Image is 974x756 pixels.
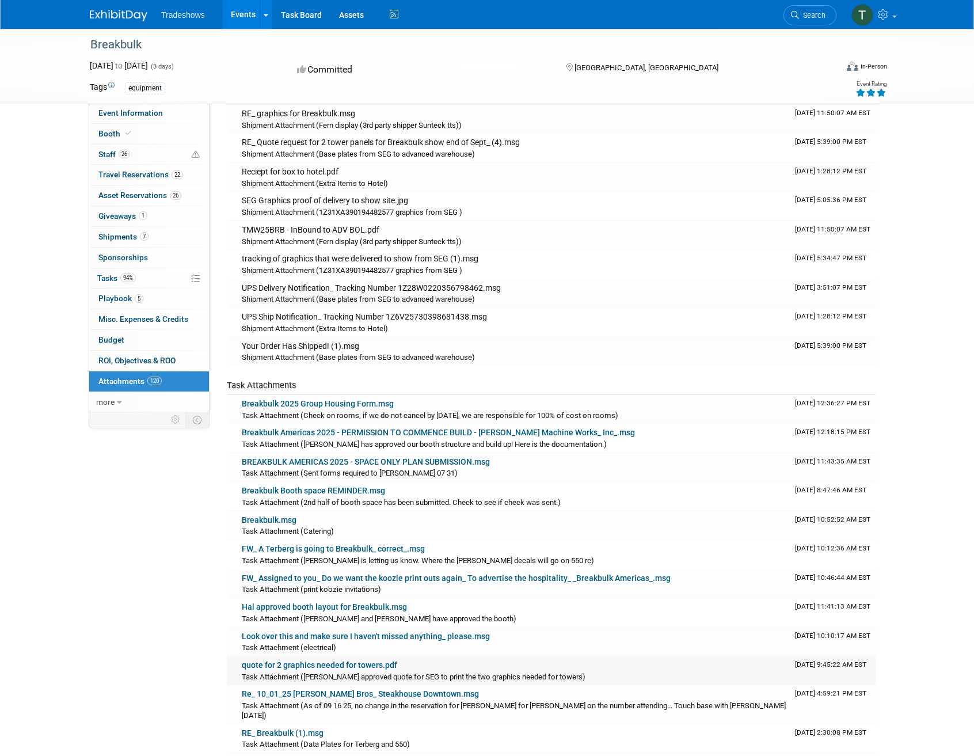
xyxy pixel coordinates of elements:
td: Upload Timestamp [790,308,876,337]
span: Upload Timestamp [795,457,870,465]
span: 94% [120,273,136,282]
a: BREAKBULK AMERICAS 2025 - SPACE ONLY PLAN SUBMISSION.msg [242,457,490,466]
span: Shipment Attachment (Fern display (3rd party shipper Sunteck tts)) [242,121,462,130]
span: 26 [170,191,181,200]
span: Upload Timestamp [795,544,870,552]
span: Task Attachment ([PERSON_NAME] is letting us know. Where the [PERSON_NAME] decals will go on 550 rc) [242,556,594,565]
span: Upload Timestamp [795,225,870,233]
td: Upload Timestamp [790,598,876,627]
a: ROI, Objectives & ROO [89,351,209,371]
td: Upload Timestamp [790,724,876,753]
span: Sponsorships [98,253,148,262]
span: Upload Timestamp [795,486,866,494]
span: Upload Timestamp [795,167,866,175]
span: Asset Reservations [98,191,181,200]
a: Breakbulk Booth space REMINDER.msg [242,486,385,495]
span: Giveaways [98,211,147,221]
a: Booth [89,124,209,144]
div: tracking of graphics that were delivered to show from SEG (1).msg [242,254,786,264]
div: UPS Delivery Notification_ Tracking Number 1Z28W0220356798462.msg [242,283,786,294]
a: Giveaways1 [89,206,209,226]
a: Breakbulk Americas 2025 - PERMISSION TO COMMENCE BUILD - [PERSON_NAME] Machine Works_ Inc_.msg [242,428,635,437]
span: Task Attachment (Sent forms required to [PERSON_NAME] 07 31) [242,469,458,477]
span: to [113,61,124,70]
span: 22 [172,170,183,179]
td: Upload Timestamp [790,279,876,308]
span: Booth [98,129,134,138]
span: Upload Timestamp [795,573,870,582]
a: Shipments7 [89,227,209,247]
span: 7 [140,232,149,241]
span: Upload Timestamp [795,283,866,291]
a: Sponsorships [89,248,209,268]
td: Upload Timestamp [790,395,876,424]
td: Tags [90,81,115,94]
div: SEG Graphics proof of delivery to show site.jpg [242,196,786,206]
span: Task Attachment (Catering) [242,527,334,535]
td: Toggle Event Tabs [186,412,210,427]
span: Task Attachment (2nd half of booth space has been submitted. Check to see if check was sent.) [242,498,561,507]
span: Shipment Attachment (Fern display (3rd party shipper Sunteck tts)) [242,237,462,246]
span: 1 [139,211,147,220]
td: Upload Timestamp [790,105,876,134]
span: Shipment Attachment (Base plates from SEG to advanced warehouse) [242,150,475,158]
span: Shipment Attachment (1Z31XA390194482577 graphics from SEG ) [242,208,462,216]
span: Shipment Attachment (Extra Items to Hotel) [242,179,388,188]
td: Upload Timestamp [790,511,876,540]
td: Upload Timestamp [790,192,876,221]
a: Misc. Expenses & Credits [89,309,209,329]
span: Shipment Attachment (1Z31XA390194482577 graphics from SEG ) [242,266,462,275]
td: Upload Timestamp [790,569,876,598]
span: Shipment Attachment (Base plates from SEG to advanced warehouse) [242,295,475,303]
a: Staff26 [89,145,209,165]
td: Upload Timestamp [790,163,876,192]
a: Breakbulk 2025 Group Housing Form.msg [242,399,394,408]
div: UPS Ship Notification_ Tracking Number 1Z6V25730398681438.msg [242,312,786,322]
span: Staff [98,150,130,159]
span: Task Attachment (Check on rooms, if we do not cancel by [DATE], we are responsible for 100% of co... [242,411,618,420]
img: Format-Inperson.png [847,62,858,71]
span: Upload Timestamp [795,428,870,436]
span: Upload Timestamp [795,689,866,697]
span: Upload Timestamp [795,254,866,262]
span: 120 [147,377,162,385]
td: Upload Timestamp [790,656,876,685]
span: Task Attachments [227,380,296,390]
span: Shipments [98,232,149,241]
span: Shipment Attachment (Extra Items to Hotel) [242,324,388,333]
span: Upload Timestamp [795,632,870,640]
span: Task Attachment (electrical) [242,643,336,652]
td: Upload Timestamp [790,134,876,162]
a: Playbook5 [89,288,209,309]
div: equipment [125,82,165,94]
span: Playbook [98,294,143,303]
img: Tyler Wright [851,4,873,26]
span: Event Information [98,108,163,117]
span: Task Attachment ([PERSON_NAME] has approved our booth structure and build up! Here is the documen... [242,440,607,449]
span: Task Attachment (As of 09 16 25, no change in the reservation for [PERSON_NAME] for [PERSON_NAME]... [242,701,786,720]
span: Upload Timestamp [795,138,866,146]
span: Upload Timestamp [795,312,866,320]
a: quote for 2 graphics needed for towers.pdf [242,660,397,670]
span: Upload Timestamp [795,728,866,736]
a: Look over this and make sure I haven't missed anything_ please.msg [242,632,490,641]
span: Attachments [98,377,162,386]
td: Upload Timestamp [790,221,876,250]
div: RE_ graphics for Breakbulk.msg [242,109,786,119]
div: In-Person [860,62,887,71]
a: Event Information [89,103,209,123]
a: Hal approved booth layout for Breakbulk.msg [242,602,407,611]
span: Task Attachment (Data Plates for Terberg and 550) [242,740,410,749]
a: Budget [89,330,209,350]
span: Upload Timestamp [795,602,870,610]
span: Upload Timestamp [795,341,866,349]
a: more [89,392,209,412]
td: Upload Timestamp [790,250,876,279]
span: Travel Reservations [98,170,183,179]
td: Upload Timestamp [790,337,876,366]
div: Event Rating [855,81,887,87]
span: Task Attachment ([PERSON_NAME] approved quote for SEG to print the two graphics needed for towers) [242,673,585,681]
span: Potential Scheduling Conflict -- at least one attendee is tagged in another overlapping event. [192,150,200,160]
a: Travel Reservations22 [89,165,209,185]
div: Committed [294,60,548,80]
